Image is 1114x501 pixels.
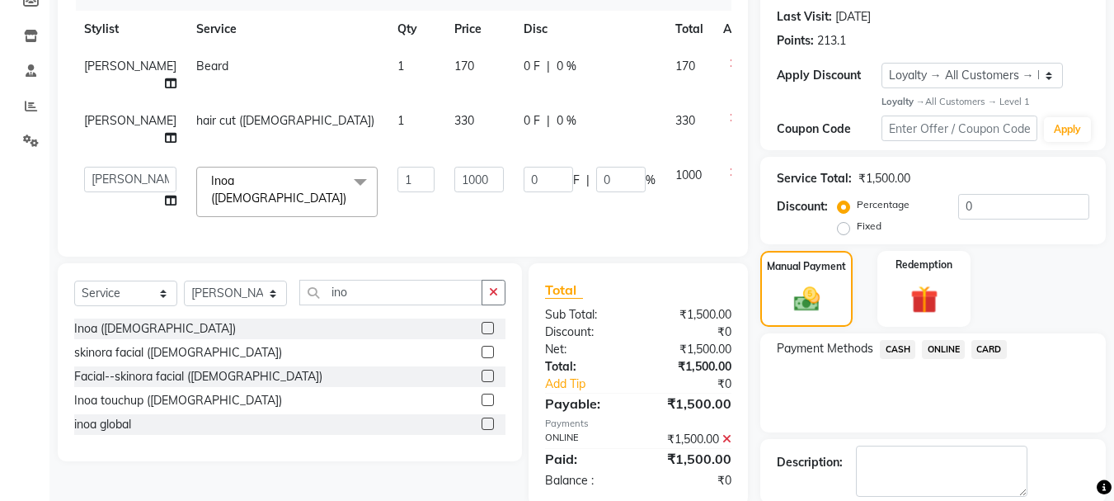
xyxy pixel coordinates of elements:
[777,67,881,84] div: Apply Discount
[524,58,540,75] span: 0 F
[346,191,354,206] a: x
[713,11,768,48] th: Action
[1044,117,1091,142] button: Apply
[777,454,843,471] div: Description:
[533,472,638,489] div: Balance :
[881,116,1037,141] input: Enter Offer / Coupon Code
[656,376,745,393] div: ₹0
[638,324,744,341] div: ₹0
[638,449,744,469] div: ₹1,500.00
[902,282,947,316] img: _gift.svg
[777,198,828,215] div: Discount:
[817,32,846,50] div: 213.1
[186,11,388,48] th: Service
[533,324,638,341] div: Discount:
[638,306,744,324] div: ₹1,500.00
[547,112,550,130] span: |
[675,168,702,182] span: 1000
[675,113,695,128] span: 330
[533,431,638,448] div: ONLINE
[397,113,404,128] span: 1
[84,113,176,128] span: [PERSON_NAME]
[586,172,590,189] span: |
[454,59,474,73] span: 170
[557,112,576,130] span: 0 %
[777,121,881,138] div: Coupon Code
[388,11,444,48] th: Qty
[971,340,1007,359] span: CARD
[74,392,282,409] div: Inoa touchup ([DEMOGRAPHIC_DATA])
[767,259,846,274] label: Manual Payment
[922,340,965,359] span: ONLINE
[74,416,131,433] div: inoa global
[533,341,638,358] div: Net:
[777,8,832,26] div: Last Visit:
[638,394,744,414] div: ₹1,500.00
[533,376,656,393] a: Add Tip
[397,59,404,73] span: 1
[545,417,731,431] div: Payments
[196,59,228,73] span: Beard
[545,281,583,299] span: Total
[858,170,910,187] div: ₹1,500.00
[74,11,186,48] th: Stylist
[675,59,695,73] span: 170
[895,258,952,272] label: Redemption
[211,173,346,206] span: Inoa ([DEMOGRAPHIC_DATA])
[299,280,482,305] input: Search or Scan
[533,449,638,469] div: Paid:
[777,340,873,357] span: Payment Methods
[533,306,638,324] div: Sub Total:
[514,11,665,48] th: Disc
[857,197,910,212] label: Percentage
[777,32,814,50] div: Points:
[573,172,580,189] span: F
[547,58,550,75] span: |
[638,472,744,489] div: ₹0
[786,284,828,314] img: _cash.svg
[524,112,540,130] span: 0 F
[557,58,576,75] span: 0 %
[196,113,374,128] span: hair cut ([DEMOGRAPHIC_DATA])
[835,8,871,26] div: [DATE]
[444,11,514,48] th: Price
[777,170,852,187] div: Service Total:
[880,340,915,359] span: CASH
[881,95,1089,109] div: All Customers → Level 1
[454,113,474,128] span: 330
[533,394,638,414] div: Payable:
[646,172,656,189] span: %
[74,320,236,338] div: Inoa ([DEMOGRAPHIC_DATA])
[74,368,322,385] div: Facial--skinora facial ([DEMOGRAPHIC_DATA])
[638,358,744,376] div: ₹1,500.00
[857,219,881,234] label: Fixed
[638,431,744,448] div: ₹1,500.00
[84,59,176,73] span: [PERSON_NAME]
[881,96,925,107] strong: Loyalty →
[638,341,744,358] div: ₹1,500.00
[665,11,713,48] th: Total
[74,344,282,362] div: skinora facial ([DEMOGRAPHIC_DATA])
[533,358,638,376] div: Total:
